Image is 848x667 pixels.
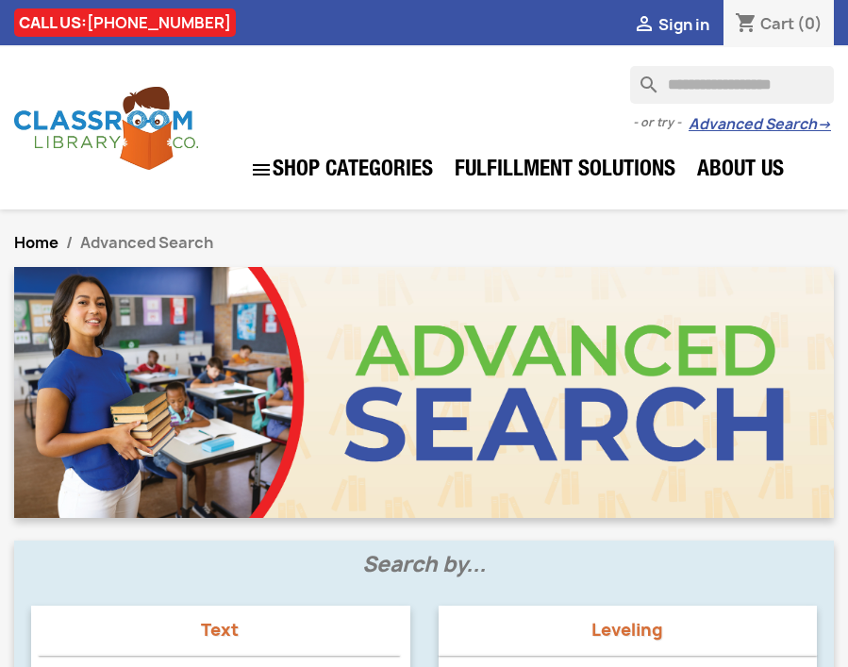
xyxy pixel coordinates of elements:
[633,113,689,132] span: - or try -
[688,152,793,190] a: About Us
[658,14,709,35] span: Sign in
[633,14,709,35] a:  Sign in
[14,8,236,37] div: CALL US:
[630,66,834,104] input: Search
[817,115,831,134] span: →
[14,267,834,518] img: CLC_Advanced_Search.jpg
[633,14,656,37] i: 
[735,13,757,36] i: shopping_cart
[445,152,685,190] a: Fulfillment Solutions
[630,66,653,89] i: search
[17,553,831,598] h1: Search by...
[39,621,400,640] p: Text
[14,232,58,253] a: Home
[439,621,817,640] p: Leveling
[689,115,831,134] a: Advanced Search→
[87,12,231,33] a: [PHONE_NUMBER]
[241,149,442,191] a: SHOP CATEGORIES
[80,232,213,253] span: Advanced Search
[250,158,273,181] i: 
[14,87,198,170] img: Classroom Library Company
[760,13,794,34] span: Cart
[797,13,823,34] span: (0)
